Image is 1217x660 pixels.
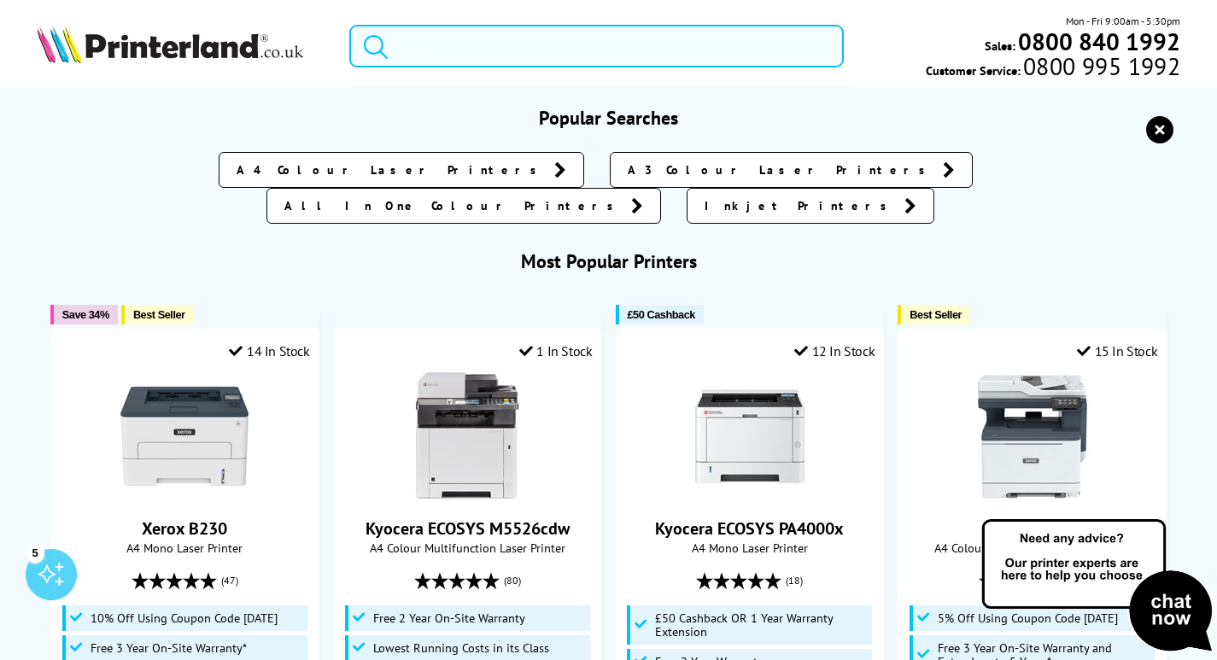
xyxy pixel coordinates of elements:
[62,308,109,321] span: Save 34%
[142,517,227,540] a: Xerox B230
[37,249,1181,273] h3: Most Popular Printers
[91,611,278,625] span: 10% Off Using Coupon Code [DATE]
[120,487,249,504] a: Xerox B230
[221,564,238,597] span: (47)
[519,342,593,359] div: 1 In Stock
[50,305,118,324] button: Save 34%
[907,540,1157,556] span: A4 Colour Multifunction Laser Printer
[686,487,814,504] a: Kyocera ECOSYS PA4000x
[655,611,868,639] span: £50 Cashback OR 1 Year Warranty Extension
[229,342,309,359] div: 14 In Stock
[133,308,185,321] span: Best Seller
[121,305,194,324] button: Best Seller
[91,641,247,655] span: Free 3 Year On-Site Warranty*
[37,106,1181,130] h3: Popular Searches
[284,197,623,214] span: All In One Colour Printers
[968,372,1097,500] img: Xerox C325
[655,517,844,540] a: Kyocera ECOSYS PA4000x
[1077,342,1157,359] div: 15 In Stock
[968,487,1097,504] a: Xerox C325
[625,540,875,556] span: A4 Mono Laser Printer
[978,517,1217,657] img: Open Live Chat window
[985,38,1015,54] span: Sales:
[705,197,896,214] span: Inkjet Printers
[120,372,249,500] img: Xerox B230
[1018,26,1180,57] b: 0800 840 1992
[266,188,661,224] a: All In One Colour Printers
[237,161,546,178] span: A4 Colour Laser Printers
[26,543,44,562] div: 5
[37,26,328,67] a: Printerland Logo
[366,517,570,540] a: Kyocera ECOSYS M5526cdw
[373,611,525,625] span: Free 2 Year On-Site Warranty
[628,308,695,321] span: £50 Cashback
[616,305,704,324] button: £50 Cashback
[794,342,875,359] div: 12 In Stock
[687,188,934,224] a: Inkjet Printers
[786,564,803,597] span: (18)
[373,641,549,655] span: Lowest Running Costs in its Class
[349,25,844,67] input: Search product or
[219,152,584,188] a: A4 Colour Laser Printers
[910,308,962,321] span: Best Seller
[1021,58,1180,74] span: 0800 995 1992
[938,611,1118,625] span: 5% Off Using Coupon Code [DATE]
[898,305,970,324] button: Best Seller
[504,564,521,597] span: (80)
[1015,33,1180,50] a: 0800 840 1992
[60,540,310,556] span: A4 Mono Laser Printer
[37,26,303,63] img: Printerland Logo
[686,372,814,500] img: Kyocera ECOSYS PA4000x
[1066,13,1180,29] span: Mon - Fri 9:00am - 5:30pm
[403,487,531,504] a: Kyocera ECOSYS M5526cdw
[403,372,531,500] img: Kyocera ECOSYS M5526cdw
[926,58,1180,79] span: Customer Service:
[628,161,934,178] span: A3 Colour Laser Printers
[610,152,973,188] a: A3 Colour Laser Printers
[342,540,593,556] span: A4 Colour Multifunction Laser Printer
